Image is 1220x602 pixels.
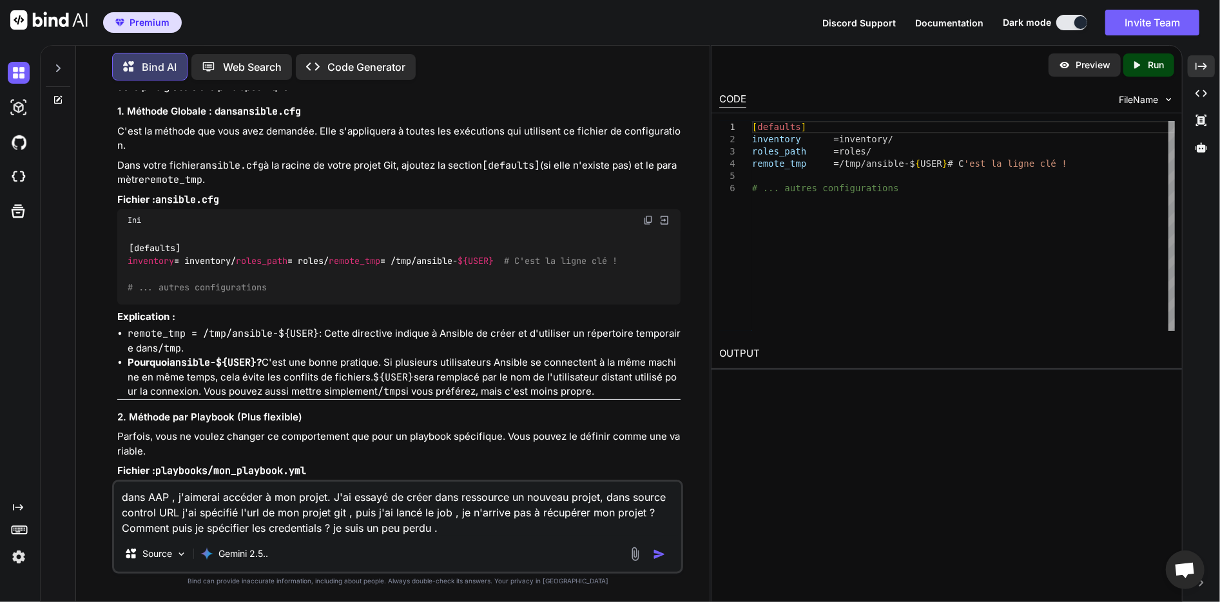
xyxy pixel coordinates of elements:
[752,146,806,156] span: roles_path
[834,146,839,156] span: =
[218,547,268,560] p: Gemini 2.5..
[458,256,494,267] span: ${USER}
[915,158,920,169] span: {
[948,158,964,169] span: # C
[155,193,219,206] code: ansible.cfg
[117,429,681,458] p: Parfois, vous ne voulez changer ce comportement que pour un playbook spécifique. Vous pouvez le d...
[822,16,896,30] button: Discord Support
[1166,550,1205,589] div: Ouvrir le chat
[155,464,306,477] code: playbooks/mon_playbook.yml
[142,59,177,75] p: Bind AI
[839,158,915,169] span: /tmp/ansible-$
[237,105,301,118] code: ansible.cfg
[1076,59,1110,71] p: Preview
[1003,16,1051,29] span: Dark mode
[1105,10,1199,35] button: Invite Team
[752,158,806,169] span: remote_tmp
[758,122,801,132] span: defaults
[117,104,681,119] h3: 1. Méthode Globale : dans
[142,547,172,560] p: Source
[10,10,88,30] img: Bind AI
[719,121,735,133] div: 1
[1148,59,1164,71] p: Run
[129,242,180,254] span: [defaults]
[117,410,681,425] h3: 2. Méthode par Playbook (Plus flexible)
[128,355,681,399] li: C'est une bonne pratique. Si plusieurs utilisateurs Ansible se connectent à la même machine en mê...
[719,92,746,108] div: CODE
[128,356,262,368] strong: Pourquoi ?
[719,158,735,170] div: 4
[719,133,735,146] div: 2
[659,214,670,226] img: Open in Browser
[834,134,839,144] span: =
[719,170,735,182] div: 5
[839,146,872,156] span: roles/
[128,215,141,225] span: Ini
[752,122,757,132] span: [
[752,134,801,144] span: inventory
[200,159,264,172] code: ansible.cfg
[128,256,174,267] span: inventory
[117,124,681,153] p: C'est la méthode que vous avez demandée. Elle s'appliquera à toutes les exécutions qui utilisent ...
[1163,94,1174,105] img: chevron down
[117,158,681,187] p: Dans votre fichier à la racine de votre projet Git, ajoutez la section (si elle n'existe pas) et ...
[1059,59,1070,71] img: preview
[628,547,643,561] img: attachment
[117,464,306,476] strong: Fichier :
[128,326,681,355] li: : Cette directive indique à Ansible de créer et d'utiliser un répertoire temporaire dans .
[643,215,654,225] img: copy
[653,548,666,561] img: icon
[373,371,414,384] code: ${USER}
[130,16,169,29] span: Premium
[329,256,380,267] span: remote_tmp
[378,385,401,398] code: /tmp
[112,576,683,586] p: Bind can provide inaccurate information, including about people. Always double-check its answers....
[8,546,30,568] img: settings
[834,158,839,169] span: =
[504,256,617,267] span: # C'est la ligne clé !
[822,17,896,28] span: Discord Support
[114,482,681,536] textarea: dans AAP , j'aimerai accéder à mon projet. J'ai essayé de créer dans ressource un nouveau projet,...
[839,134,893,144] span: inventory/
[236,256,287,267] span: roles_path
[942,158,947,169] span: }
[115,19,124,26] img: premium
[719,146,735,158] div: 3
[103,12,182,33] button: premiumPremium
[964,158,1067,169] span: 'est la ligne clé !
[719,182,735,194] div: 6
[8,166,30,188] img: cloudideIcon
[482,159,540,172] code: [defaults]
[920,158,942,169] span: USER
[128,241,617,294] code: = inventory/ = roles/ = /tmp/ansible-
[752,183,899,193] span: # ... autres configurations
[117,193,219,205] strong: Fichier :
[169,356,257,369] code: ansible-${USER}
[144,173,202,186] code: remote_tmp
[128,327,319,340] code: remote_tmp = /tmp/ansible-${USER}
[176,549,187,560] img: Pick Models
[117,310,175,323] strong: Explication :
[8,62,30,84] img: darkChat
[8,97,30,118] img: darkAi-studio
[915,17,983,28] span: Documentation
[200,547,213,560] img: Gemini 2.5 Pro
[223,59,282,75] p: Web Search
[327,59,405,75] p: Code Generator
[158,342,181,355] code: /tmp
[1119,93,1158,106] span: FileName
[712,339,1182,369] h2: OUTPUT
[8,131,30,153] img: githubDark
[915,16,983,30] button: Documentation
[128,281,267,293] span: # ... autres configurations
[801,122,806,132] span: ]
